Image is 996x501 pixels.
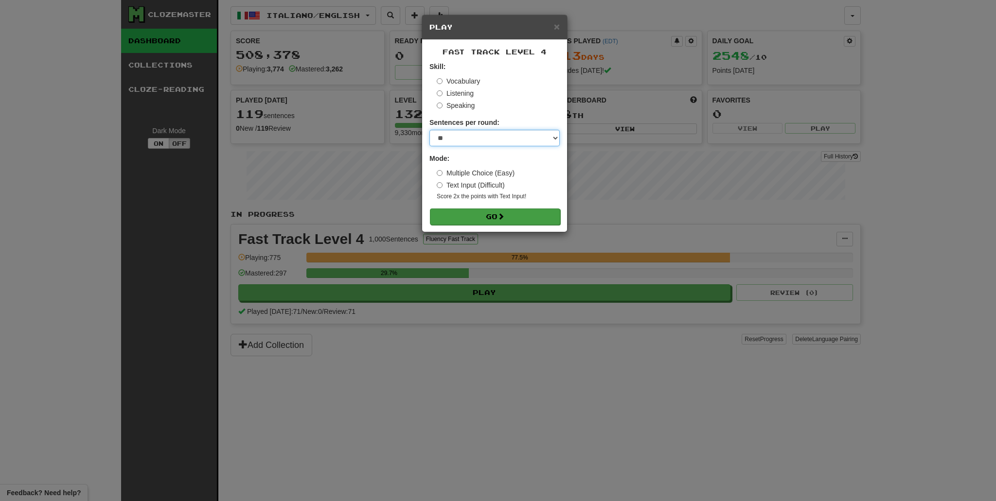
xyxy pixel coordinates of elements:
span: Fast Track Level 4 [443,48,547,56]
strong: Skill: [429,63,445,70]
label: Listening [437,88,474,98]
input: Multiple Choice (Easy) [437,170,443,176]
label: Sentences per round: [429,118,499,127]
label: Multiple Choice (Easy) [437,168,515,178]
label: Text Input (Difficult) [437,180,505,190]
label: Speaking [437,101,475,110]
span: × [554,21,560,32]
button: Close [554,21,560,32]
h5: Play [429,22,560,32]
strong: Mode: [429,155,449,162]
input: Vocabulary [437,78,443,84]
input: Listening [437,90,443,96]
label: Vocabulary [437,76,480,86]
button: Go [430,208,560,225]
input: Text Input (Difficult) [437,182,443,188]
small: Score 2x the points with Text Input ! [437,192,560,201]
input: Speaking [437,103,443,108]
